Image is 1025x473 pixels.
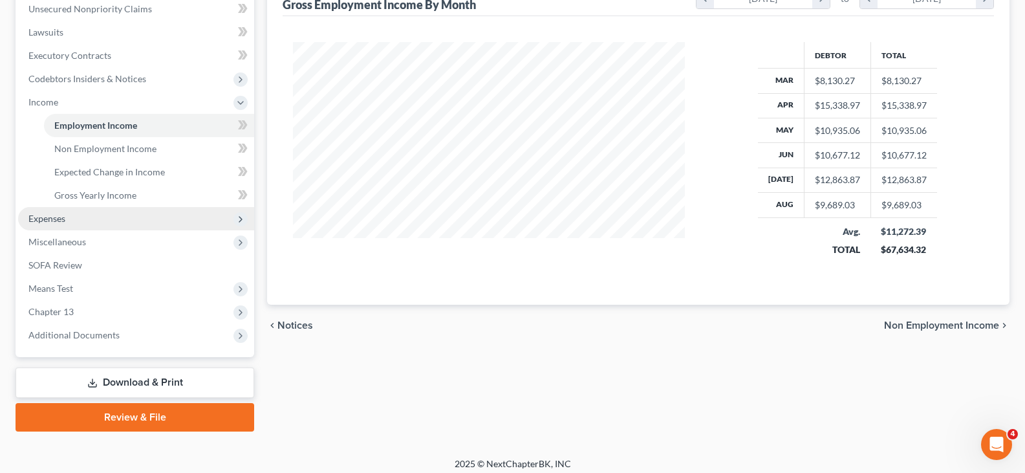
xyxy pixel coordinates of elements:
[870,193,937,217] td: $9,689.03
[758,143,804,168] th: Jun
[28,96,58,107] span: Income
[44,137,254,160] a: Non Employment Income
[18,44,254,67] a: Executory Contracts
[54,143,156,154] span: Non Employment Income
[881,243,927,256] div: $67,634.32
[16,403,254,432] a: Review & File
[884,320,999,331] span: Non Employment Income
[815,199,860,212] div: $9,689.03
[28,259,82,270] span: SOFA Review
[815,149,860,162] div: $10,677.12
[28,73,146,84] span: Codebtors Insiders & Notices
[870,143,937,168] td: $10,677.12
[267,320,313,331] button: chevron_left Notices
[870,168,937,192] td: $12,863.87
[804,42,870,68] th: Debtor
[815,74,860,87] div: $8,130.27
[999,320,1009,331] i: chevron_right
[870,42,937,68] th: Total
[815,173,860,186] div: $12,863.87
[28,283,73,294] span: Means Test
[881,225,927,238] div: $11,272.39
[54,190,136,201] span: Gross Yearly Income
[28,3,152,14] span: Unsecured Nonpriority Claims
[814,225,860,238] div: Avg.
[815,99,860,112] div: $15,338.97
[44,114,254,137] a: Employment Income
[814,243,860,256] div: TOTAL
[28,50,111,61] span: Executory Contracts
[54,166,165,177] span: Expected Change in Income
[54,120,137,131] span: Employment Income
[28,306,74,317] span: Chapter 13
[28,27,63,38] span: Lawsuits
[28,213,65,224] span: Expenses
[277,320,313,331] span: Notices
[815,124,860,137] div: $10,935.06
[758,118,804,142] th: May
[981,429,1012,460] iframe: Intercom live chat
[44,184,254,207] a: Gross Yearly Income
[18,254,254,277] a: SOFA Review
[870,93,937,118] td: $15,338.97
[884,320,1009,331] button: Non Employment Income chevron_right
[870,118,937,142] td: $10,935.06
[18,21,254,44] a: Lawsuits
[28,236,86,247] span: Miscellaneous
[758,193,804,217] th: Aug
[267,320,277,331] i: chevron_left
[758,168,804,192] th: [DATE]
[758,69,804,93] th: Mar
[28,329,120,340] span: Additional Documents
[758,93,804,118] th: Apr
[870,69,937,93] td: $8,130.27
[16,368,254,398] a: Download & Print
[1008,429,1018,439] span: 4
[44,160,254,184] a: Expected Change in Income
